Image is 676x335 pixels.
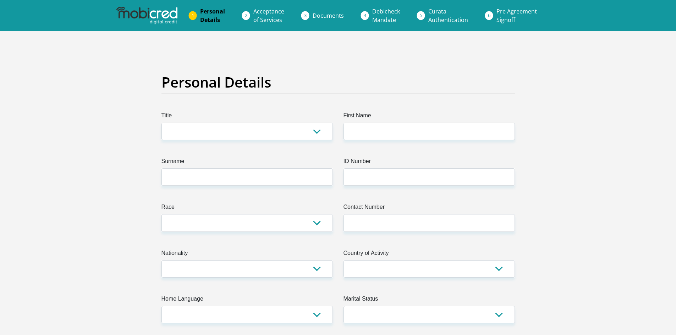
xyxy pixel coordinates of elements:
span: Curata Authentication [428,7,468,24]
a: CurataAuthentication [423,4,474,27]
label: Contact Number [344,203,515,214]
label: Country of Activity [344,249,515,260]
label: First Name [344,111,515,123]
span: Acceptance of Services [253,7,284,24]
input: First Name [344,123,515,140]
label: Title [161,111,333,123]
span: Pre Agreement Signoff [496,7,537,24]
h2: Personal Details [161,74,515,91]
a: DebicheckMandate [367,4,406,27]
span: Debicheck Mandate [372,7,400,24]
label: Home Language [161,295,333,306]
input: Surname [161,168,333,186]
label: ID Number [344,157,515,168]
a: Acceptanceof Services [248,4,290,27]
a: PersonalDetails [194,4,231,27]
img: mobicred logo [116,7,177,24]
input: Contact Number [344,214,515,231]
label: Race [161,203,333,214]
label: Nationality [161,249,333,260]
input: ID Number [344,168,515,186]
a: Pre AgreementSignoff [491,4,543,27]
a: Documents [307,9,350,23]
label: Marital Status [344,295,515,306]
label: Surname [161,157,333,168]
span: Documents [313,12,344,19]
span: Personal Details [200,7,225,24]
